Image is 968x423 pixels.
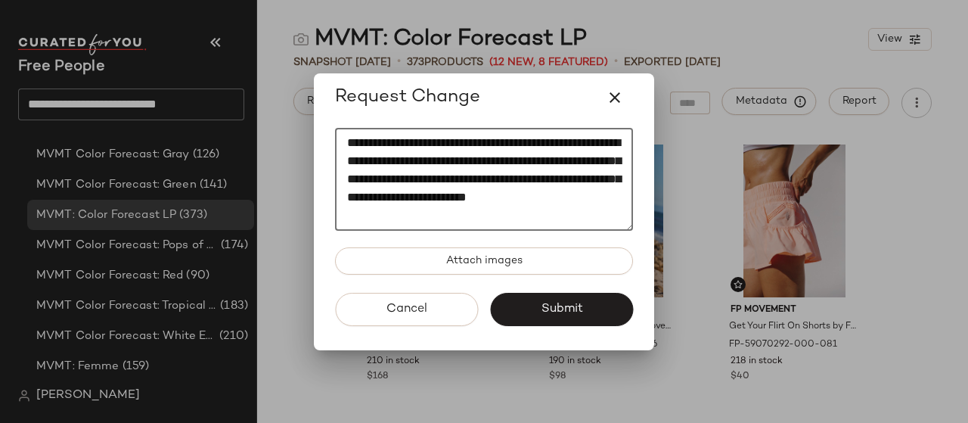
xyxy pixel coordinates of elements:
button: Cancel [335,293,478,326]
span: Cancel [386,302,427,316]
span: Submit [540,302,582,316]
button: Submit [490,293,633,326]
button: Attach images [335,247,633,275]
span: Request Change [335,86,480,110]
span: Attach images [445,255,523,267]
